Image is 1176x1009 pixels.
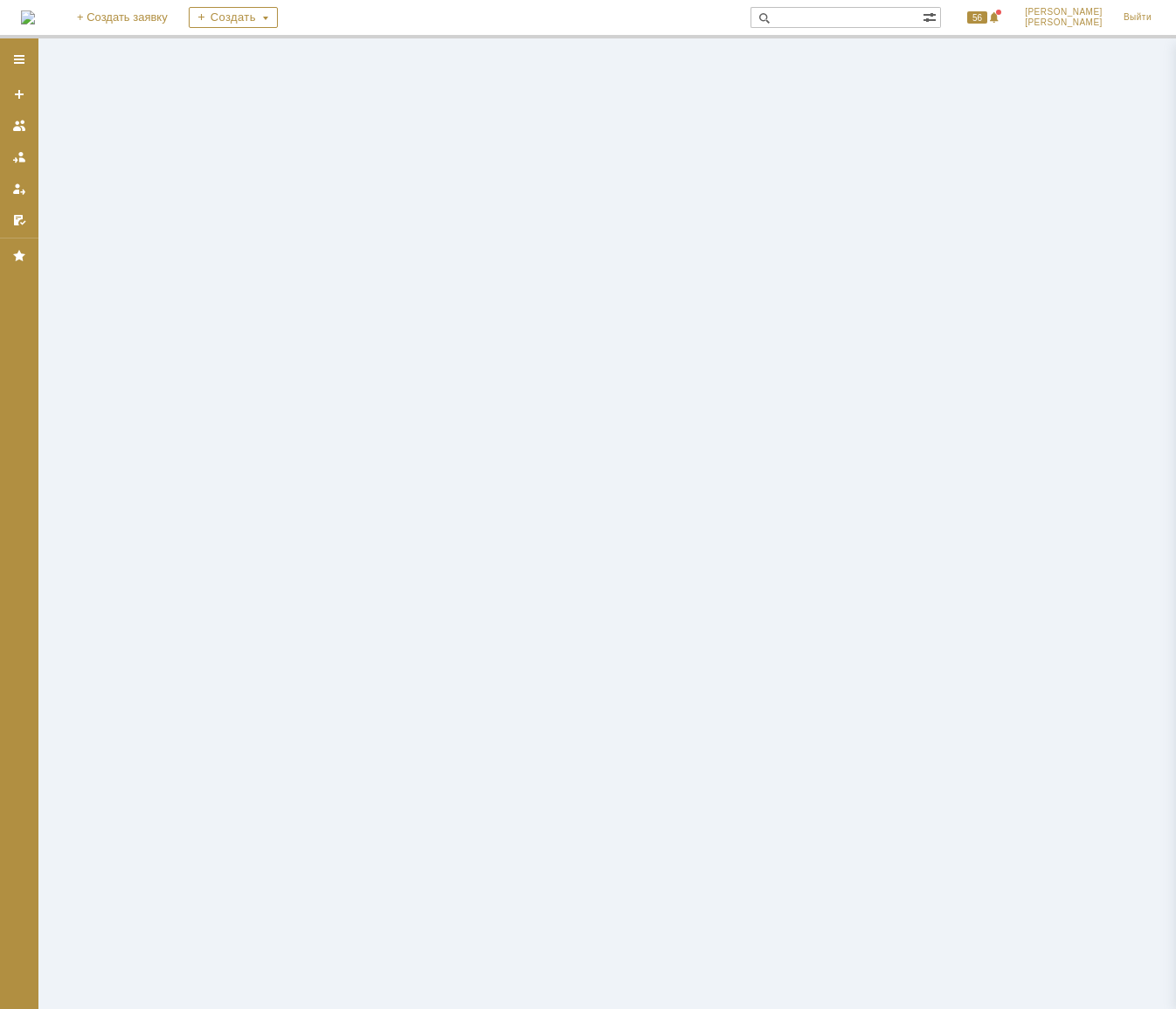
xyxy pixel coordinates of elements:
[189,7,278,28] div: Создать
[5,175,33,203] a: Мои заявки
[5,80,33,108] a: Создать заявку
[1025,7,1103,17] span: [PERSON_NAME]
[967,11,987,24] span: 56
[5,143,33,171] a: Заявки в моей ответственности
[21,10,35,24] a: Перейти на домашнюю страницу
[21,10,35,24] img: logo
[923,8,940,24] span: Расширенный поиск
[5,112,33,140] a: Заявки на командах
[1025,17,1103,28] span: [PERSON_NAME]
[5,206,33,234] a: Мои согласования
